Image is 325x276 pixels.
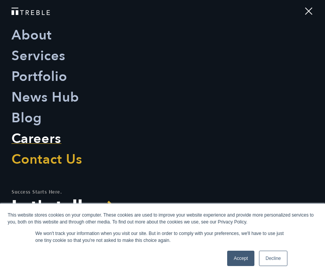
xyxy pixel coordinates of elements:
div: This website stores cookies on your computer. These cookies are used to improve your website expe... [8,212,317,225]
a: News Hub [12,87,79,108]
img: Treble logo [12,8,50,15]
a: Blog [12,108,42,128]
p: We won't track your information when you visit our site. But in order to comply with your prefere... [35,230,290,244]
a: About [12,25,52,46]
mark: Success Starts Here. [12,188,62,195]
a: Contact Us [12,149,82,170]
a: Services [12,46,66,66]
a: Accept [227,251,254,266]
a: Careers [12,128,61,149]
a: Let's Talk [12,199,118,216]
a: Decline [259,251,287,266]
span: ⟶ [88,202,113,207]
a: Portfolio [12,66,67,87]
